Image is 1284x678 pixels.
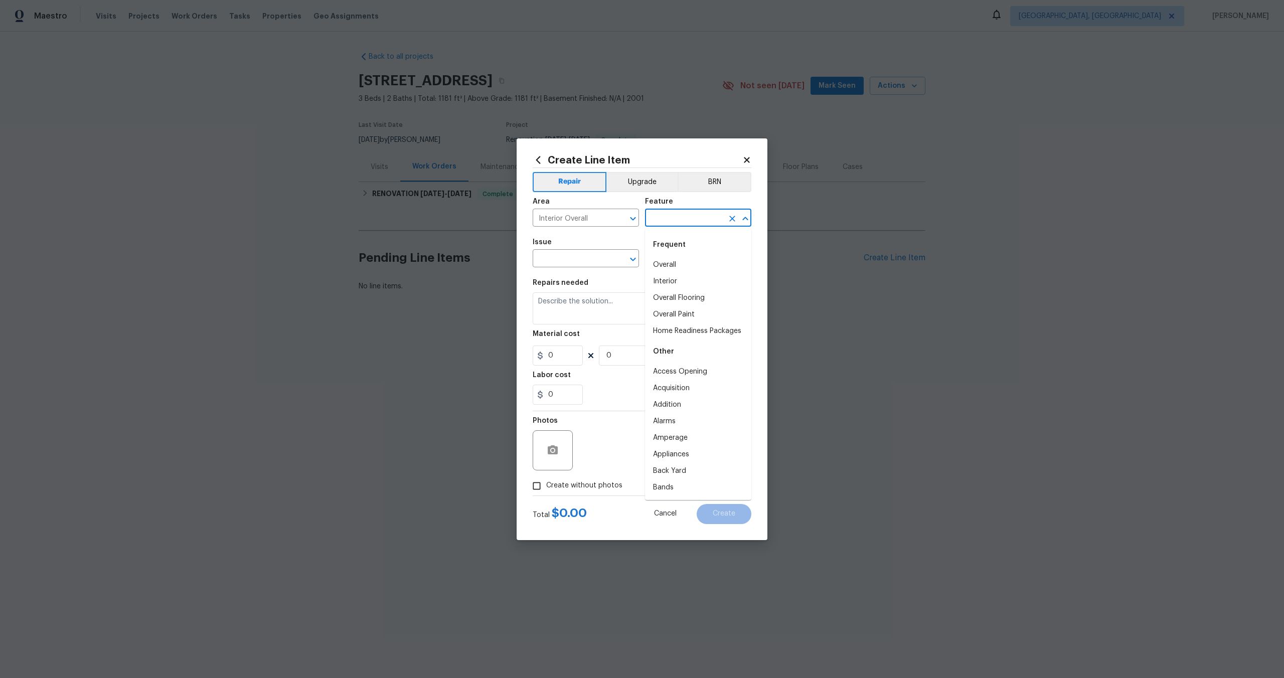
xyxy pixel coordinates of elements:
[654,510,677,518] span: Cancel
[645,306,751,323] li: Overall Paint
[645,198,673,205] h5: Feature
[533,172,606,192] button: Repair
[697,504,751,524] button: Create
[645,413,751,430] li: Alarms
[533,239,552,246] h5: Issue
[645,463,751,479] li: Back Yard
[552,507,587,519] span: $ 0.00
[645,273,751,290] li: Interior
[645,340,751,364] div: Other
[645,479,751,496] li: Bands
[645,257,751,273] li: Overall
[533,372,571,379] h5: Labor cost
[533,154,742,165] h2: Create Line Item
[738,212,752,226] button: Close
[533,508,587,520] div: Total
[645,380,751,397] li: Acquisition
[645,290,751,306] li: Overall Flooring
[533,417,558,424] h5: Photos
[645,430,751,446] li: Amperage
[725,212,739,226] button: Clear
[626,252,640,266] button: Open
[533,198,550,205] h5: Area
[645,323,751,340] li: Home Readiness Packages
[645,364,751,380] li: Access Opening
[645,233,751,257] div: Frequent
[626,212,640,226] button: Open
[533,330,580,337] h5: Material cost
[645,397,751,413] li: Addition
[645,446,751,463] li: Appliances
[645,496,751,513] li: Baseboards
[606,172,678,192] button: Upgrade
[546,480,622,491] span: Create without photos
[638,504,693,524] button: Cancel
[533,279,588,286] h5: Repairs needed
[678,172,751,192] button: BRN
[713,510,735,518] span: Create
